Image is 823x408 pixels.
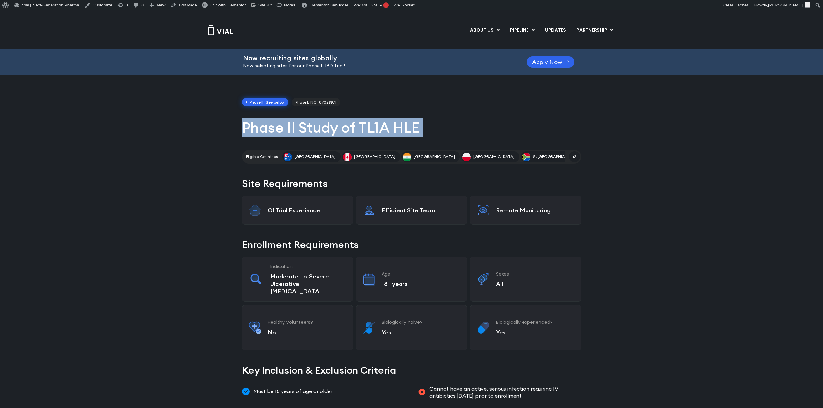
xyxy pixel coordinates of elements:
[284,153,292,161] img: Australia
[527,56,574,68] a: Apply Now
[354,154,395,160] span: [GEOGRAPHIC_DATA]
[268,207,346,214] p: GI Trial Experience
[292,98,340,107] a: Phase I: NCT07029971
[246,154,278,160] h2: Eligible Countries
[270,273,346,295] p: Moderate-to-Severe Ulcerative [MEDICAL_DATA]
[243,62,511,70] p: Now selecting sites for our Phase II IBD trial!
[532,60,562,64] span: Apply Now
[242,363,581,377] h2: Key Inclusion & Exclusion Criteria
[382,319,460,325] h3: Biologically naive?
[295,154,336,160] span: [GEOGRAPHIC_DATA]
[496,271,574,277] h3: Sexes
[522,153,530,161] img: S. Africa
[382,207,460,214] p: Efficient Site Team
[242,238,581,252] h2: Enrollment Requirements
[242,98,289,107] span: Phase II: See below
[496,207,574,214] p: Remote Monitoring
[252,385,332,398] span: Must be 18 years of age or older
[382,280,460,288] p: 18+ years
[428,385,581,400] span: Cannot have an active, serious infection requiring IV antibiotics [DATE] prior to enrollment
[473,154,515,160] span: [GEOGRAPHIC_DATA]
[382,329,460,336] p: Yes
[505,25,539,36] a: PIPELINEMenu Toggle
[465,25,504,36] a: ABOUT USMenu Toggle
[383,2,389,8] span: !
[258,3,272,7] span: Site Kit
[270,264,346,269] h3: Indication
[571,25,619,36] a: PARTNERSHIPMenu Toggle
[496,319,574,325] h3: Biologically experienced?
[540,25,571,36] a: UPDATES
[768,3,803,7] span: [PERSON_NAME]
[496,280,574,288] p: All
[496,329,574,336] p: Yes
[207,25,233,35] img: Vial Logo
[403,153,411,161] img: India
[242,176,581,190] h2: Site Requirements
[268,319,346,325] h3: Healthy Volunteers?
[569,151,580,162] span: +2
[242,118,581,137] h1: Phase II Study of TL1A HLE
[382,271,460,277] h3: Age
[462,153,471,161] img: Poland
[243,54,511,62] h2: Now recruiting sites globally
[414,154,455,160] span: [GEOGRAPHIC_DATA]
[533,154,579,160] span: S. [GEOGRAPHIC_DATA]
[343,153,352,161] img: Canada
[268,329,346,336] p: No
[210,3,246,7] span: Edit with Elementor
